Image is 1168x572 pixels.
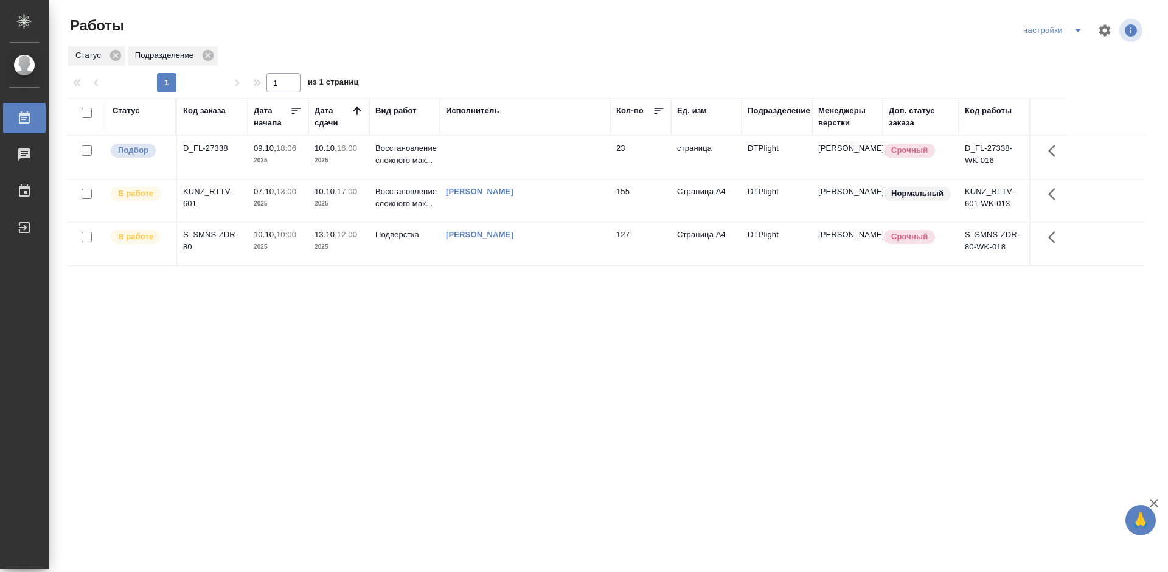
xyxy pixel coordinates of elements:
td: D_FL-27338-WK-016 [959,136,1029,179]
div: Код заказа [183,105,226,117]
td: DTPlight [742,223,812,265]
p: Срочный [891,231,928,243]
div: Дата сдачи [315,105,351,129]
span: Настроить таблицу [1090,16,1119,45]
div: Подразделение [128,46,218,66]
p: Статус [75,49,105,61]
p: Восстановление сложного мак... [375,142,434,167]
p: 2025 [315,241,363,253]
span: Работы [67,16,124,35]
p: 2025 [254,155,302,167]
p: Подразделение [135,49,198,61]
div: Статус [68,46,125,66]
p: [PERSON_NAME] [818,229,877,241]
div: Исполнитель выполняет работу [109,229,170,245]
span: 🙏 [1130,507,1151,533]
div: split button [1020,21,1090,40]
a: [PERSON_NAME] [446,230,513,239]
button: Здесь прячутся важные кнопки [1041,136,1070,166]
p: 16:00 [337,144,357,153]
p: 13:00 [276,187,296,196]
div: D_FL-27338 [183,142,242,155]
div: Подразделение [748,105,810,117]
p: [PERSON_NAME] [818,186,877,198]
div: KUNZ_RTTV-601 [183,186,242,210]
td: S_SMNS-ZDR-80-WK-018 [959,223,1029,265]
div: Вид работ [375,105,417,117]
div: Код работы [965,105,1012,117]
p: Срочный [891,144,928,156]
p: 10.10, [254,230,276,239]
p: 2025 [315,155,363,167]
p: 12:00 [337,230,357,239]
td: 23 [610,136,671,179]
div: Доп. статус заказа [889,105,953,129]
td: страница [671,136,742,179]
td: KUNZ_RTTV-601-WK-013 [959,180,1029,222]
p: 2025 [254,241,302,253]
p: 13.10, [315,230,337,239]
button: 🙏 [1125,505,1156,535]
td: DTPlight [742,136,812,179]
p: 17:00 [337,187,357,196]
div: Можно подбирать исполнителей [109,142,170,159]
td: 155 [610,180,671,222]
span: из 1 страниц [308,75,359,92]
p: 2025 [254,198,302,210]
span: Посмотреть информацию [1119,19,1145,42]
div: Ед. изм [677,105,707,117]
p: 10:00 [276,230,296,239]
p: 10.10, [315,187,337,196]
p: 07.10, [254,187,276,196]
p: Восстановление сложного мак... [375,186,434,210]
div: Статус [113,105,140,117]
div: Исполнитель [446,105,499,117]
p: 10.10, [315,144,337,153]
div: Исполнитель выполняет работу [109,186,170,202]
p: В работе [118,231,153,243]
p: 09.10, [254,144,276,153]
div: Менеджеры верстки [818,105,877,129]
p: Подверстка [375,229,434,241]
p: В работе [118,187,153,200]
p: Подбор [118,144,148,156]
div: Дата начала [254,105,290,129]
p: [PERSON_NAME] [818,142,877,155]
td: DTPlight [742,180,812,222]
div: S_SMNS-ZDR-80 [183,229,242,253]
td: Страница А4 [671,180,742,222]
button: Здесь прячутся важные кнопки [1041,180,1070,209]
button: Здесь прячутся важные кнопки [1041,223,1070,252]
p: 2025 [315,198,363,210]
p: 18:06 [276,144,296,153]
td: 127 [610,223,671,265]
a: [PERSON_NAME] [446,187,513,196]
div: Кол-во [616,105,644,117]
td: Страница А4 [671,223,742,265]
p: Нормальный [891,187,944,200]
